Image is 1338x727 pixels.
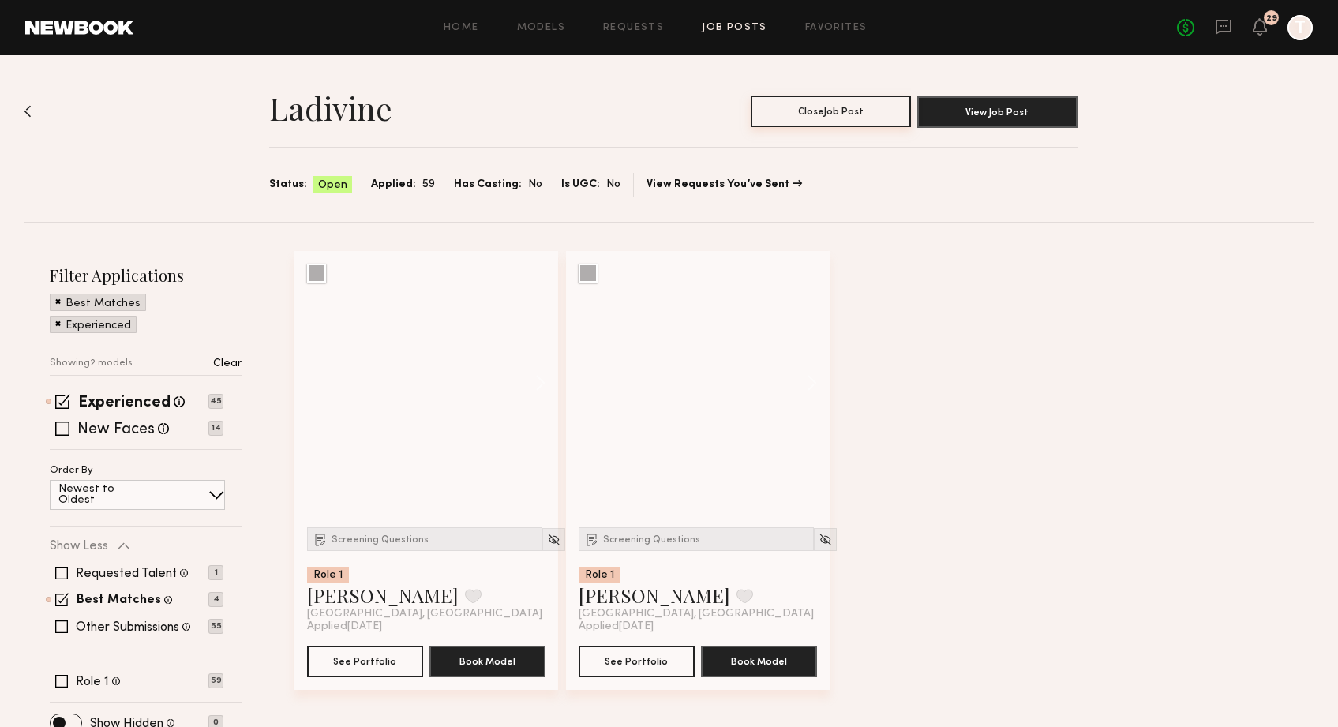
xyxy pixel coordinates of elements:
span: Screening Questions [332,535,429,545]
div: 29 [1266,14,1277,23]
p: Clear [213,358,242,369]
span: [GEOGRAPHIC_DATA], [GEOGRAPHIC_DATA] [307,608,542,620]
a: [PERSON_NAME] [307,583,459,608]
span: Screening Questions [603,535,700,545]
p: 4 [208,592,223,607]
img: Unhide Model [547,533,560,546]
span: Applied: [371,176,416,193]
p: 1 [208,565,223,580]
img: Submission Icon [584,531,600,547]
div: Applied [DATE] [579,620,817,633]
span: Open [318,178,347,193]
a: [PERSON_NAME] [579,583,730,608]
button: Book Model [429,646,545,677]
a: Book Model [701,654,817,667]
label: Experienced [78,395,171,411]
button: See Portfolio [307,646,423,677]
div: Role 1 [579,567,620,583]
p: Show Less [50,540,108,553]
p: 55 [208,619,223,634]
span: No [606,176,620,193]
p: Order By [50,466,93,476]
a: Book Model [429,654,545,667]
button: See Portfolio [579,646,695,677]
p: 45 [208,394,223,409]
span: Is UGC: [561,176,600,193]
h1: Ladivine [269,88,392,128]
span: [GEOGRAPHIC_DATA], [GEOGRAPHIC_DATA] [579,608,814,620]
a: Requests [603,23,664,33]
img: Submission Icon [313,531,328,547]
label: Best Matches [77,594,161,607]
label: Other Submissions [76,621,179,634]
span: No [528,176,542,193]
p: 14 [208,421,223,436]
label: New Faces [77,422,155,438]
p: Experienced [66,320,131,332]
p: Best Matches [66,298,141,309]
a: View Requests You’ve Sent [647,179,802,190]
button: CloseJob Post [751,96,911,127]
p: 59 [208,673,223,688]
button: View Job Post [917,96,1078,128]
span: Has Casting: [454,176,522,193]
a: Home [444,23,479,33]
p: Newest to Oldest [58,484,152,506]
a: Job Posts [702,23,767,33]
img: Back to previous page [24,105,32,118]
a: T [1287,15,1313,40]
label: Requested Talent [76,568,177,580]
span: 59 [422,176,435,193]
a: Models [517,23,565,33]
label: Role 1 [76,676,109,688]
span: Status: [269,176,307,193]
p: Showing 2 models [50,358,133,369]
button: Book Model [701,646,817,677]
a: Favorites [805,23,868,33]
h2: Filter Applications [50,264,242,286]
div: Applied [DATE] [307,620,545,633]
img: Unhide Model [819,533,832,546]
div: Role 1 [307,567,349,583]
